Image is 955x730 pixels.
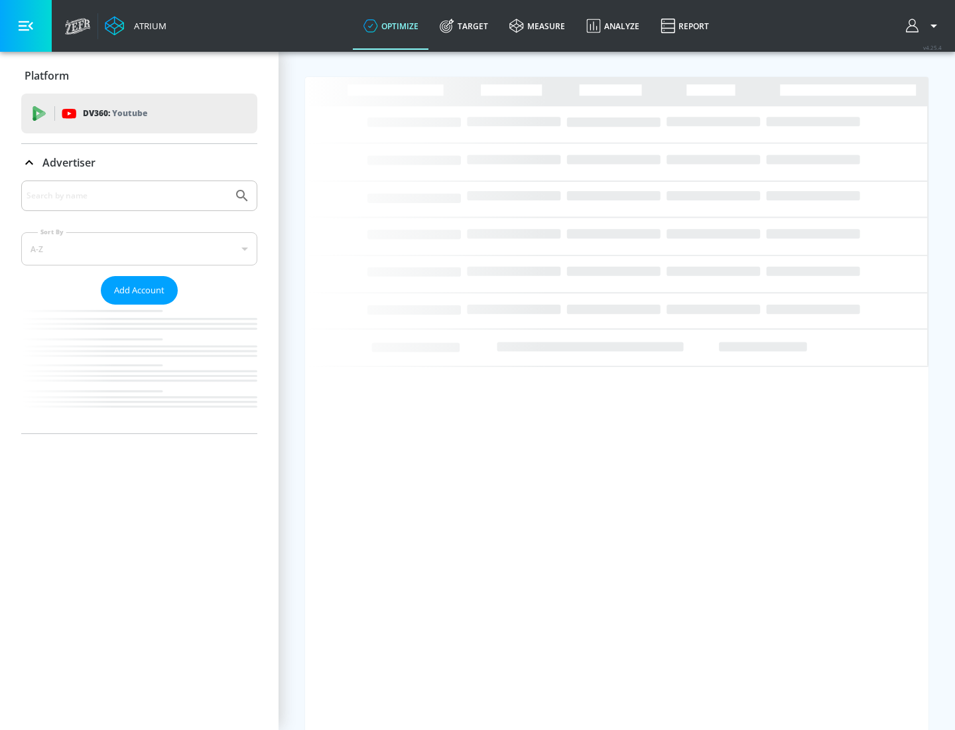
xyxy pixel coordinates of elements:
[21,144,257,181] div: Advertiser
[429,2,499,50] a: Target
[353,2,429,50] a: optimize
[21,305,257,433] nav: list of Advertiser
[114,283,164,298] span: Add Account
[129,20,166,32] div: Atrium
[499,2,576,50] a: measure
[21,232,257,265] div: A-Z
[25,68,69,83] p: Platform
[21,94,257,133] div: DV360: Youtube
[38,228,66,236] label: Sort By
[650,2,720,50] a: Report
[27,187,227,204] input: Search by name
[101,276,178,305] button: Add Account
[105,16,166,36] a: Atrium
[923,44,942,51] span: v 4.25.4
[21,57,257,94] div: Platform
[42,155,95,170] p: Advertiser
[576,2,650,50] a: Analyze
[83,106,147,121] p: DV360:
[112,106,147,120] p: Youtube
[21,181,257,433] div: Advertiser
